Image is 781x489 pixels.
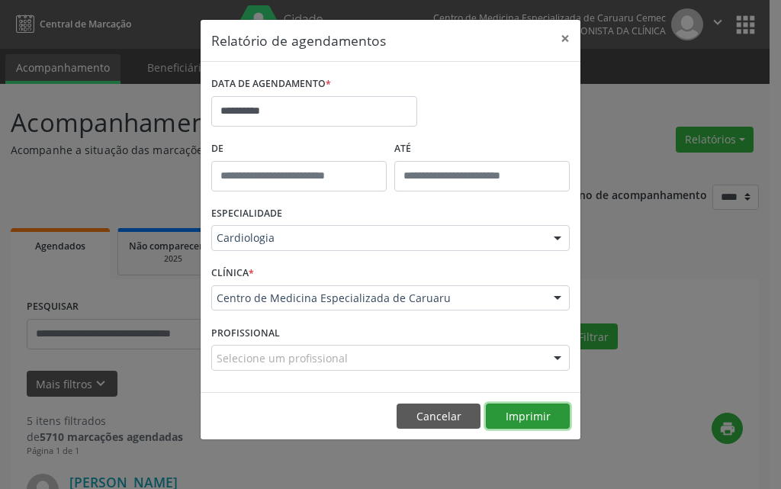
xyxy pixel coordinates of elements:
[397,404,480,429] button: Cancelar
[486,404,570,429] button: Imprimir
[211,262,254,285] label: CLÍNICA
[394,137,570,161] label: ATÉ
[211,31,386,50] h5: Relatório de agendamentos
[211,72,331,96] label: DATA DE AGENDAMENTO
[211,137,387,161] label: De
[217,291,538,306] span: Centro de Medicina Especializada de Caruaru
[217,350,348,366] span: Selecione um profissional
[550,20,580,57] button: Close
[217,230,538,246] span: Cardiologia
[211,202,282,226] label: ESPECIALIDADE
[211,321,280,345] label: PROFISSIONAL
